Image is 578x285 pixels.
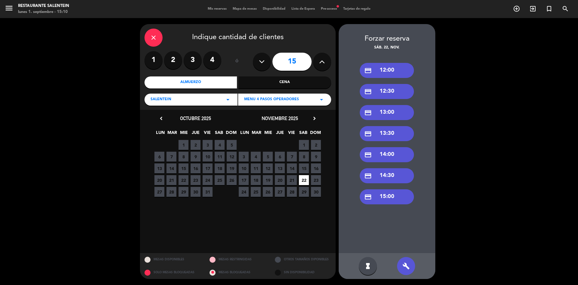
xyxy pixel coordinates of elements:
[318,7,340,11] span: Pre-acceso
[203,51,221,69] label: 4
[140,253,205,266] div: MESAS DISPONIBLES
[244,97,299,103] span: Menu 4 pasos operadores
[215,152,225,162] span: 11
[191,129,200,139] span: JUE
[215,163,225,173] span: 18
[203,163,213,173] span: 17
[263,163,273,173] span: 12
[251,129,261,139] span: MAR
[299,175,309,185] span: 22
[263,152,273,162] span: 5
[364,130,372,138] i: credit_card
[275,152,285,162] span: 6
[191,140,200,150] span: 2
[263,187,273,197] span: 26
[298,129,308,139] span: SAB
[263,175,273,185] span: 19
[205,266,270,279] div: MESAS BLOQUEADAS
[299,187,309,197] span: 29
[154,187,164,197] span: 27
[364,172,372,180] i: credit_card
[299,163,309,173] span: 15
[339,45,435,51] div: sáb. 22, nov.
[164,51,182,69] label: 2
[203,140,213,150] span: 3
[275,175,285,185] span: 20
[191,163,200,173] span: 16
[238,76,331,88] div: Cena
[251,187,261,197] span: 25
[275,163,285,173] span: 13
[562,5,569,12] i: search
[311,187,321,197] span: 30
[18,9,69,15] div: lunes 1. septiembre - 15:10
[227,152,237,162] span: 12
[5,4,14,13] i: menu
[287,175,297,185] span: 21
[202,129,212,139] span: VIE
[180,115,211,121] span: octubre 2025
[311,175,321,185] span: 23
[336,5,340,8] span: fiber_manual_record
[158,115,164,122] i: chevron_left
[299,152,309,162] span: 8
[364,151,372,159] i: credit_card
[260,7,288,11] span: Disponibilidad
[364,67,372,74] i: credit_card
[227,140,237,150] span: 5
[214,129,224,139] span: SAB
[270,266,336,279] div: SIN DISPONIBILIDAD
[239,187,249,197] span: 24
[166,187,176,197] span: 28
[240,129,250,139] span: LUN
[287,163,297,173] span: 14
[360,84,414,99] div: 12:30
[167,129,177,139] span: MAR
[179,140,188,150] span: 1
[360,63,414,78] div: 12:00
[151,97,171,103] span: Salentein
[144,29,331,47] div: Indique cantidad de clientes
[360,147,414,162] div: 14:00
[287,152,297,162] span: 7
[191,152,200,162] span: 9
[227,175,237,185] span: 26
[224,96,232,103] i: arrow_drop_down
[215,140,225,150] span: 4
[215,175,225,185] span: 25
[239,152,249,162] span: 3
[311,163,321,173] span: 16
[287,187,297,197] span: 28
[360,189,414,204] div: 15:00
[203,175,213,185] span: 24
[154,163,164,173] span: 13
[545,5,553,12] i: turned_in_not
[275,129,285,139] span: JUE
[310,129,320,139] span: DOM
[226,129,236,139] span: DOM
[402,262,410,270] i: build
[5,4,14,15] button: menu
[239,175,249,185] span: 17
[262,115,298,121] span: noviembre 2025
[144,51,163,69] label: 1
[311,115,318,122] i: chevron_right
[230,7,260,11] span: Mapa de mesas
[179,152,188,162] span: 8
[166,163,176,173] span: 14
[288,7,318,11] span: Lista de Espera
[360,105,414,120] div: 13:00
[239,163,249,173] span: 10
[18,3,69,9] div: Restaurante Salentein
[275,187,285,197] span: 27
[166,152,176,162] span: 7
[311,152,321,162] span: 9
[205,253,270,266] div: MESAS RESTRINGIDAS
[364,193,372,201] i: credit_card
[513,5,520,12] i: add_circle_outline
[179,175,188,185] span: 22
[360,168,414,183] div: 14:30
[203,187,213,197] span: 31
[287,129,297,139] span: VIE
[251,175,261,185] span: 18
